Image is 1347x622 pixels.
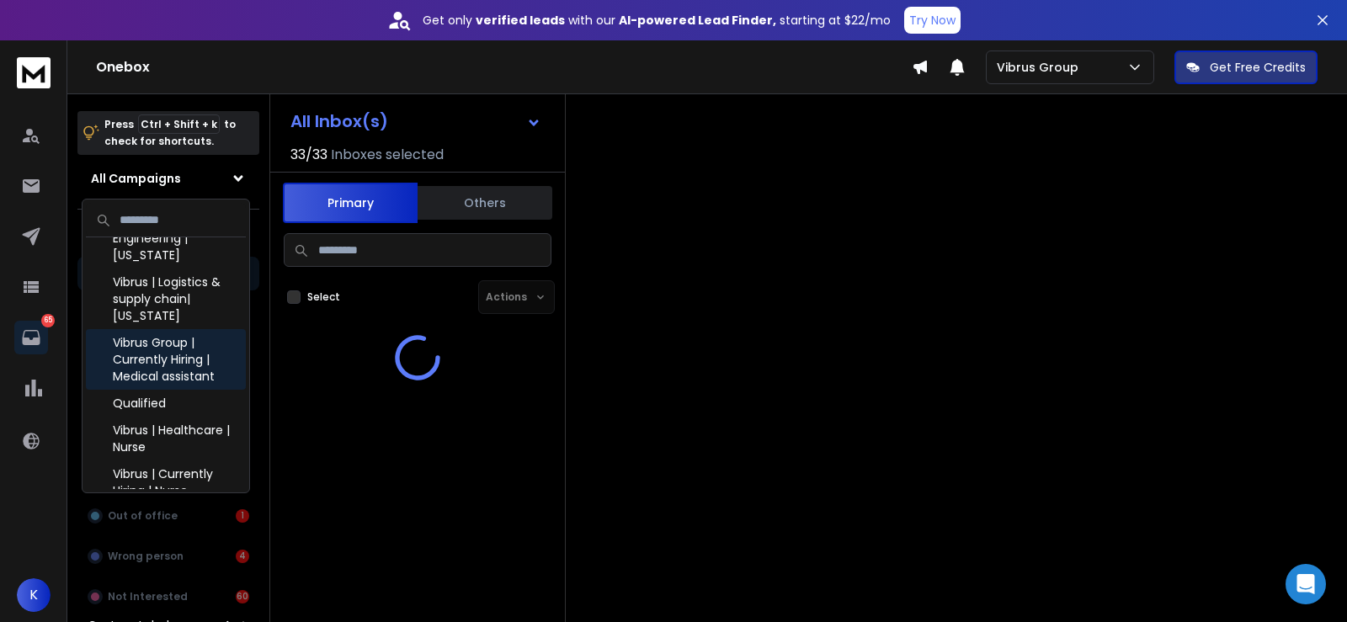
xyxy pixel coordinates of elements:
h1: All Campaigns [91,170,181,187]
span: Ctrl + Shift + k [138,114,220,134]
div: Qualified [86,390,246,417]
div: Open Intercom Messenger [1286,564,1326,604]
h3: Inboxes selected [331,145,444,165]
h1: Onebox [96,57,912,77]
div: Vibrus | Healthcare | Nurse [86,417,246,460]
div: Vibrus Group | Currently Hiring | Medical assistant [86,329,246,390]
p: Get Free Credits [1210,59,1306,76]
img: logo [17,57,51,88]
span: 33 / 33 [290,145,327,165]
label: Select [307,290,340,304]
div: Vibrus | Logistics & supply chain| [US_STATE] [86,268,246,329]
p: Get only with our starting at $22/mo [423,12,891,29]
strong: verified leads [476,12,565,29]
button: Primary [283,183,418,223]
p: 65 [41,314,55,327]
p: Press to check for shortcuts. [104,116,236,150]
button: Others [418,184,552,221]
h3: Filters [77,223,259,247]
p: Vibrus Group [997,59,1085,76]
span: K [17,578,51,612]
p: Try Now [909,12,956,29]
h1: All Inbox(s) [290,113,388,130]
strong: AI-powered Lead Finder, [619,12,776,29]
div: Vibrus | Currently Hiring | Nurse [86,460,246,504]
